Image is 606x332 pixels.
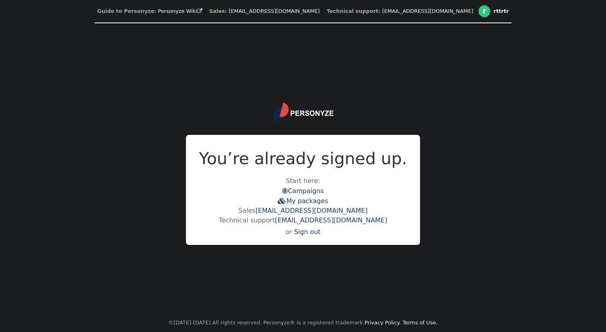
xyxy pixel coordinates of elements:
[494,8,509,14] div: rttrtr
[97,8,156,14] b: Guide to Personyze:
[199,216,407,225] div: Technical support
[402,320,438,326] a: Terms of Use.
[294,228,321,236] a: Sign out
[199,206,407,216] div: Sales
[282,187,324,195] a: Campaigns
[364,320,401,326] a: Privacy Policy.
[327,8,380,14] b: Technical support:
[278,198,286,204] span: 
[197,8,202,14] span: 
[199,147,407,171] h2: You’re already signed up.
[382,8,473,14] a: [EMAIL_ADDRESS][DOMAIN_NAME]
[275,216,387,224] a: [EMAIL_ADDRESS][DOMAIN_NAME]
[285,228,292,236] span: or
[479,5,491,17] div: r
[209,8,227,14] b: Sales:
[199,147,407,239] div: Start here:
[282,187,288,194] span: 
[255,207,368,214] a: [EMAIL_ADDRESS][DOMAIN_NAME]
[278,197,328,205] a: My packages
[273,102,333,122] img: logo.svg
[158,8,202,14] a: Personyze Wiki
[168,314,438,332] center: ©[DATE]-[DATE] All rights reserved. Personyze® is a registered trademark.
[228,8,319,14] a: [EMAIL_ADDRESS][DOMAIN_NAME]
